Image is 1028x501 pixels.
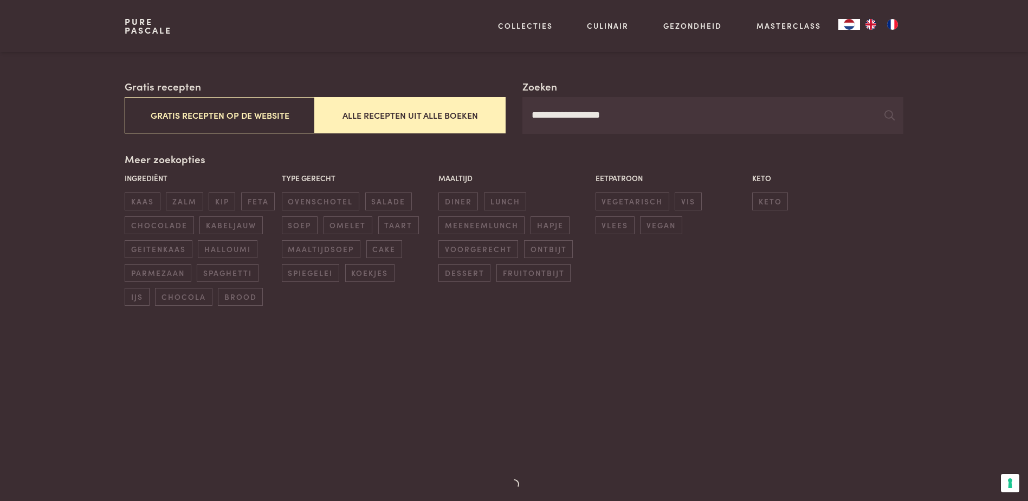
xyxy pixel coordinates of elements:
span: lunch [484,192,526,210]
span: hapje [531,216,570,234]
span: feta [241,192,275,210]
span: cake [366,240,402,258]
span: zalm [166,192,203,210]
span: parmezaan [125,264,191,282]
p: Type gerecht [282,172,433,184]
span: ijs [125,288,149,306]
span: omelet [324,216,372,234]
a: Masterclass [757,20,821,31]
button: Gratis recepten op de website [125,97,315,133]
a: Gezondheid [663,20,722,31]
span: vegan [640,216,682,234]
a: EN [860,19,882,30]
span: vlees [596,216,635,234]
span: kaas [125,192,160,210]
a: Collecties [498,20,553,31]
a: FR [882,19,903,30]
span: halloumi [198,240,257,258]
span: ontbijt [524,240,573,258]
span: fruitontbijt [496,264,571,282]
span: spiegelei [282,264,339,282]
p: Ingrediënt [125,172,276,184]
span: taart [378,216,419,234]
label: Zoeken [522,79,557,94]
button: Alle recepten uit alle boeken [315,97,505,133]
span: salade [365,192,412,210]
span: chocolade [125,216,193,234]
span: vis [675,192,701,210]
a: PurePascale [125,17,172,35]
span: ovenschotel [282,192,359,210]
span: kip [209,192,235,210]
span: maaltijdsoep [282,240,360,258]
button: Uw voorkeuren voor toestemming voor trackingtechnologieën [1001,474,1019,492]
span: spaghetti [197,264,258,282]
span: dessert [438,264,490,282]
span: koekjes [345,264,395,282]
label: Gratis recepten [125,79,201,94]
aside: Language selected: Nederlands [838,19,903,30]
span: vegetarisch [596,192,669,210]
p: Maaltijd [438,172,590,184]
ul: Language list [860,19,903,30]
p: Keto [752,172,903,184]
span: brood [218,288,263,306]
span: kabeljauw [199,216,262,234]
p: Eetpatroon [596,172,747,184]
div: Language [838,19,860,30]
span: keto [752,192,788,210]
a: NL [838,19,860,30]
span: voorgerecht [438,240,518,258]
span: diner [438,192,478,210]
span: soep [282,216,318,234]
span: chocola [155,288,212,306]
span: geitenkaas [125,240,192,258]
span: meeneemlunch [438,216,525,234]
a: Culinair [587,20,629,31]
